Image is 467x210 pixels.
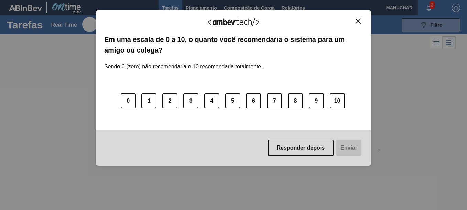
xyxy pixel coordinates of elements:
[162,93,177,108] button: 2
[141,93,156,108] button: 1
[225,93,240,108] button: 5
[309,93,324,108] button: 9
[208,18,259,26] img: Logo Ambevtech
[104,34,363,55] label: Em uma escala de 0 a 10, o quanto você recomendaria o sistema para um amigo ou colega?
[121,93,136,108] button: 0
[330,93,345,108] button: 10
[268,140,334,156] button: Responder depois
[246,93,261,108] button: 6
[267,93,282,108] button: 7
[354,18,363,24] button: Close
[356,19,361,24] img: Close
[183,93,198,108] button: 3
[204,93,219,108] button: 4
[288,93,303,108] button: 8
[104,55,263,70] label: Sendo 0 (zero) não recomendaria e 10 recomendaria totalmente.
